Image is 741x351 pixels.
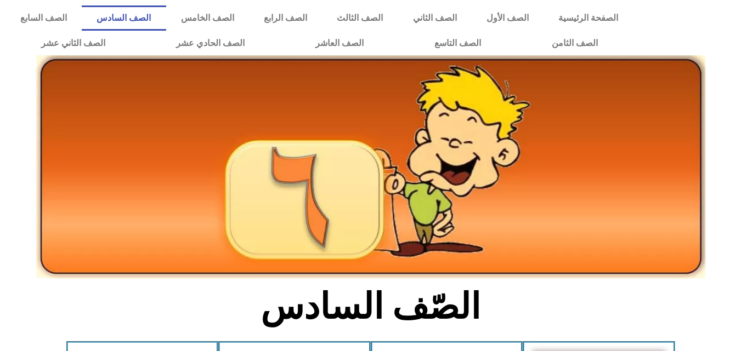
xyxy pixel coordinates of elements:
[82,5,166,31] a: الصف السادس
[140,31,280,56] a: الصف الحادي عشر
[280,31,399,56] a: الصف العاشر
[544,5,633,31] a: الصفحة الرئيسية
[399,31,516,56] a: الصف التاسع
[189,285,552,328] h2: الصّف السادس
[166,5,249,31] a: الصف الخامس
[516,31,633,56] a: الصف الثامن
[5,5,82,31] a: الصف السابع
[322,5,398,31] a: الصف الثالث
[472,5,544,31] a: الصف الأول
[5,31,140,56] a: الصف الثاني عشر
[249,5,322,31] a: الصف الرابع
[398,5,472,31] a: الصف الثاني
